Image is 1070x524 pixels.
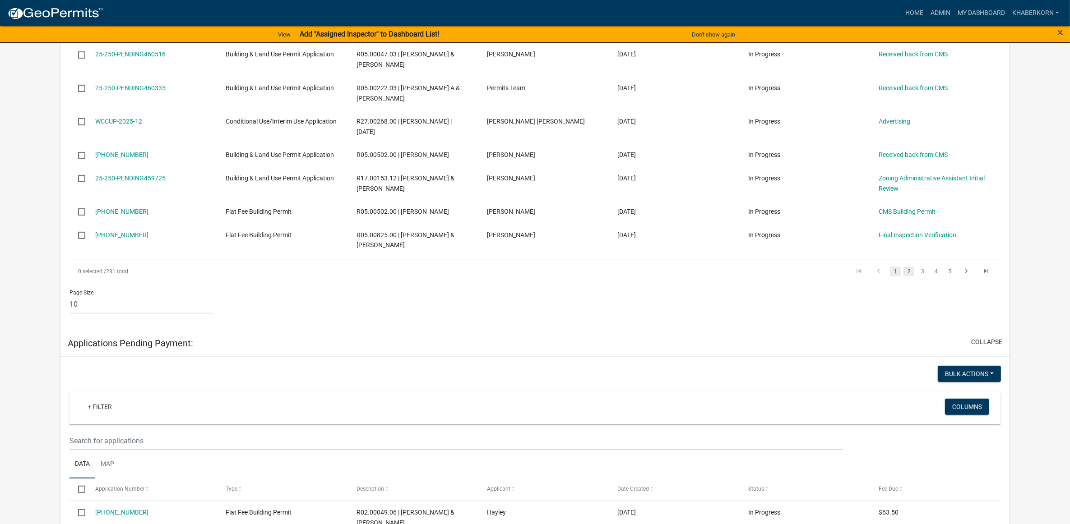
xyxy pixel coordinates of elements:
[226,151,334,158] span: Building & Land Use Permit Application
[226,175,334,182] span: Building & Land Use Permit Application
[902,264,916,279] li: page 2
[971,337,1002,347] button: collapse
[748,118,780,125] span: In Progress
[69,432,843,450] input: Search for applications
[870,478,1001,500] datatable-header-cell: Fee Due
[944,267,955,276] a: 5
[226,509,292,516] span: Flat Fee Building Permit
[226,118,337,125] span: Conditional Use/Interim Use Application
[357,118,452,135] span: R27.00268.00 | Hunter Kapple | 08/07/2025
[903,267,914,276] a: 2
[226,84,334,92] span: Building & Land Use Permit Application
[1057,27,1063,38] button: Close
[902,5,927,22] a: Home
[69,478,87,500] datatable-header-cell: Select
[748,51,780,58] span: In Progress
[879,51,948,58] a: Received back from CMS
[95,486,144,492] span: Application Number
[879,175,985,192] a: Zoning Administrative Assistant Initial Review
[95,84,166,92] a: 25-250-PENDING460335
[618,51,636,58] span: 08/07/2025
[487,118,585,125] span: Adam Michael Dalton
[226,208,292,215] span: Flat Fee Building Permit
[274,27,294,42] a: View
[879,118,910,125] a: Advertising
[226,231,292,239] span: Flat Fee Building Permit
[879,208,936,215] a: CMS Building Permit
[87,478,217,500] datatable-header-cell: Application Number
[357,84,460,102] span: R05.00222.03 | THOMAS A & KAY M HALLBERG
[618,509,636,516] span: 08/14/2025
[357,208,449,215] span: R05.00502.00 | GINA MARIE KORF
[850,267,867,276] a: go to first page
[95,175,166,182] a: 25-250-PENDING459725
[357,231,454,249] span: R05.00825.00 | DANA P & PATRICIA C FOGG
[487,151,535,158] span: Michael T Sholing
[879,151,948,158] a: Received back from CMS
[748,175,780,182] span: In Progress
[748,151,780,158] span: In Progress
[348,478,478,500] datatable-header-cell: Description
[938,366,1001,382] button: Bulk Actions
[357,175,454,192] span: R17.00153.12 | RUSSELL & ASHLEY RILEY
[78,268,106,275] span: 0 selected /
[917,267,928,276] a: 3
[68,338,193,349] h5: Applications Pending Payment:
[487,51,535,58] span: Lucas Youngsma
[300,30,439,38] strong: Add "Assigned Inspector" to Dashboard List!
[929,264,943,279] li: page 4
[748,486,764,492] span: Status
[69,260,439,283] div: 281 total
[226,51,334,58] span: Building & Land Use Permit Application
[748,84,780,92] span: In Progress
[357,151,449,158] span: R05.00502.00 | GINA MARIE KORF
[943,264,956,279] li: page 5
[954,5,1009,22] a: My Dashboard
[931,267,941,276] a: 4
[487,486,510,492] span: Applicant
[748,509,780,516] span: In Progress
[478,478,609,500] datatable-header-cell: Applicant
[95,151,148,158] a: [PHONE_NUMBER]
[217,478,347,500] datatable-header-cell: Type
[890,267,901,276] a: 1
[889,264,902,279] li: page 1
[487,231,535,239] span: Phil Herbert
[95,450,120,479] a: Map
[487,84,525,92] span: Permits Team
[226,486,237,492] span: Type
[95,509,148,516] a: [PHONE_NUMBER]
[879,509,899,516] span: $63.50
[618,175,636,182] span: 08/05/2025
[609,478,739,500] datatable-header-cell: Date Created
[740,478,870,500] datatable-header-cell: Status
[927,5,954,22] a: Admin
[879,486,898,492] span: Fee Due
[357,51,454,68] span: R05.00047.03 | LUCAS & CARISSA YOUNGSMA
[69,450,95,479] a: Data
[688,27,739,42] button: Don't show again
[618,151,636,158] span: 08/06/2025
[95,231,148,239] a: [PHONE_NUMBER]
[958,267,975,276] a: go to next page
[487,509,506,516] span: Hayley
[879,231,956,239] a: Final Inspection Verification
[487,208,535,215] span: Michael T Sholing
[618,118,636,125] span: 08/06/2025
[618,84,636,92] span: 08/06/2025
[748,231,780,239] span: In Progress
[945,399,989,415] button: Columns
[618,486,649,492] span: Date Created
[95,51,166,58] a: 25-250-PENDING460516
[95,208,148,215] a: [PHONE_NUMBER]
[80,399,119,415] a: + Filter
[1057,26,1063,39] span: ×
[748,208,780,215] span: In Progress
[618,231,636,239] span: 07/28/2025
[870,267,887,276] a: go to previous page
[977,267,995,276] a: go to last page
[487,175,535,182] span: Ashley Riley
[618,208,636,215] span: 08/01/2025
[916,264,929,279] li: page 3
[879,84,948,92] a: Received back from CMS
